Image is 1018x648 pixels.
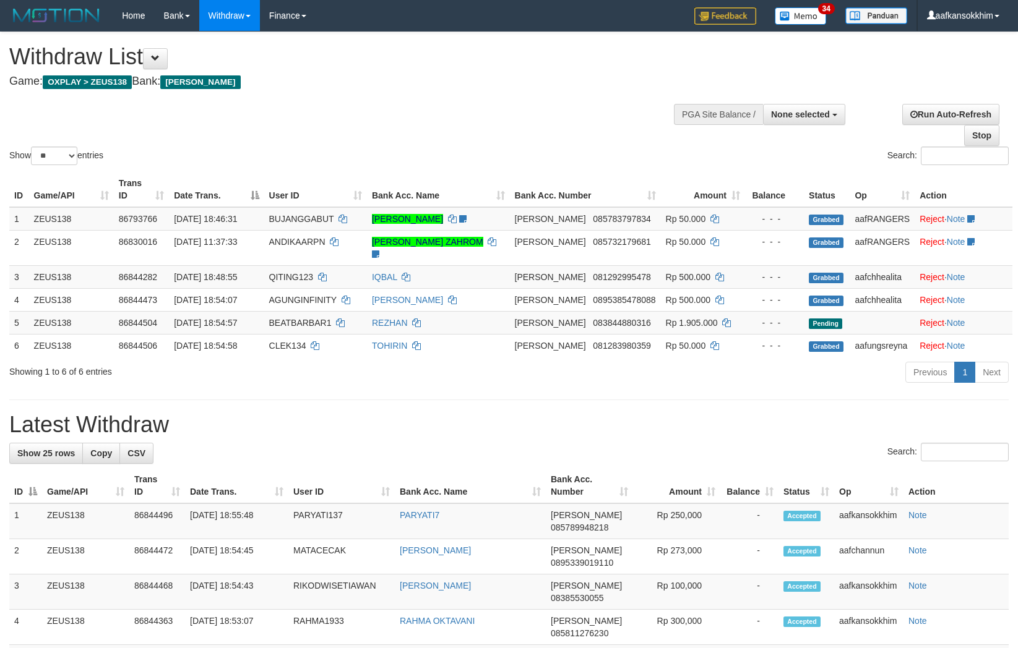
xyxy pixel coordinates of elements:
[515,318,586,328] span: [PERSON_NAME]
[174,272,237,282] span: [DATE] 18:48:55
[510,172,661,207] th: Bank Acc. Number: activate to sort column ascending
[372,341,407,351] a: TOHIRIN
[174,318,237,328] span: [DATE] 18:54:57
[763,104,845,125] button: None selected
[666,318,718,328] span: Rp 1.905.000
[633,539,720,574] td: Rp 273,000
[947,272,965,282] a: Note
[593,295,655,305] span: Copy 0895385478088 to clipboard
[633,610,720,645] td: Rp 300,000
[809,215,843,225] span: Grabbed
[551,510,622,520] span: [PERSON_NAME]
[750,339,799,352] div: - - -
[904,468,1009,503] th: Action
[809,318,842,329] span: Pending
[633,503,720,539] td: Rp 250,000
[42,539,129,574] td: ZEUS138
[42,468,129,503] th: Game/API: activate to sort column ascending
[174,237,237,247] span: [DATE] 11:37:33
[920,318,944,328] a: Reject
[633,468,720,503] th: Amount: activate to sort column ascending
[920,295,944,305] a: Reject
[269,318,332,328] span: BEATBARBAR1
[129,503,185,539] td: 86844496
[29,288,114,311] td: ZEUS138
[269,214,334,224] span: BUJANGGABUT
[9,574,42,610] td: 3
[920,237,944,247] a: Reject
[288,468,395,503] th: User ID: activate to sort column ascending
[269,295,337,305] span: AGUNGINFINITY
[129,468,185,503] th: Trans ID: activate to sort column ascending
[666,272,710,282] span: Rp 500.000
[850,230,915,265] td: aafRANGERS
[546,468,633,503] th: Bank Acc. Number: activate to sort column ascending
[9,360,415,378] div: Showing 1 to 6 of 6 entries
[975,362,1009,383] a: Next
[920,341,944,351] a: Reject
[915,265,1012,288] td: ·
[185,539,288,574] td: [DATE] 18:54:45
[720,574,779,610] td: -
[372,237,483,247] a: [PERSON_NAME] ZAHROM
[42,610,129,645] td: ZEUS138
[400,510,439,520] a: PARYATI7
[745,172,804,207] th: Balance
[720,503,779,539] td: -
[633,574,720,610] td: Rp 100,000
[269,341,306,351] span: CLEK134
[850,288,915,311] td: aafchhealita
[551,522,608,532] span: Copy 085789948218 to clipboard
[367,172,510,207] th: Bank Acc. Name: activate to sort column ascending
[921,443,1009,461] input: Search:
[119,341,157,351] span: 86844506
[804,172,850,207] th: Status
[964,125,999,146] a: Stop
[372,295,443,305] a: [PERSON_NAME]
[82,443,120,464] a: Copy
[850,172,915,207] th: Op: activate to sort column ascending
[17,448,75,458] span: Show 25 rows
[9,311,29,334] td: 5
[694,7,756,25] img: Feedback.jpg
[185,574,288,610] td: [DATE] 18:54:43
[771,109,830,119] span: None selected
[9,412,1009,437] h1: Latest Withdraw
[887,443,1009,461] label: Search:
[750,213,799,225] div: - - -
[666,341,706,351] span: Rp 50.000
[834,503,904,539] td: aafkansokkhim
[31,147,77,165] select: Showentries
[921,147,1009,165] input: Search:
[887,147,1009,165] label: Search:
[119,214,157,224] span: 86793766
[29,172,114,207] th: Game/API: activate to sort column ascending
[515,341,586,351] span: [PERSON_NAME]
[288,610,395,645] td: RAHMA1933
[783,581,821,592] span: Accepted
[9,75,666,88] h4: Game: Bank:
[29,334,114,357] td: ZEUS138
[9,172,29,207] th: ID
[515,295,586,305] span: [PERSON_NAME]
[372,318,408,328] a: REZHAN
[593,318,650,328] span: Copy 083844880316 to clipboard
[29,265,114,288] td: ZEUS138
[947,295,965,305] a: Note
[809,273,843,283] span: Grabbed
[9,265,29,288] td: 3
[42,574,129,610] td: ZEUS138
[9,147,103,165] label: Show entries
[288,574,395,610] td: RIKODWISETIAWAN
[160,75,240,89] span: [PERSON_NAME]
[9,334,29,357] td: 6
[269,237,326,247] span: ANDIKAARPN
[915,172,1012,207] th: Action
[43,75,132,89] span: OXPLAY > ZEUS138
[809,341,843,352] span: Grabbed
[908,616,927,626] a: Note
[185,468,288,503] th: Date Trans.: activate to sort column ascending
[783,616,821,627] span: Accepted
[551,545,622,555] span: [PERSON_NAME]
[400,616,475,626] a: RAHMA OKTAVANI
